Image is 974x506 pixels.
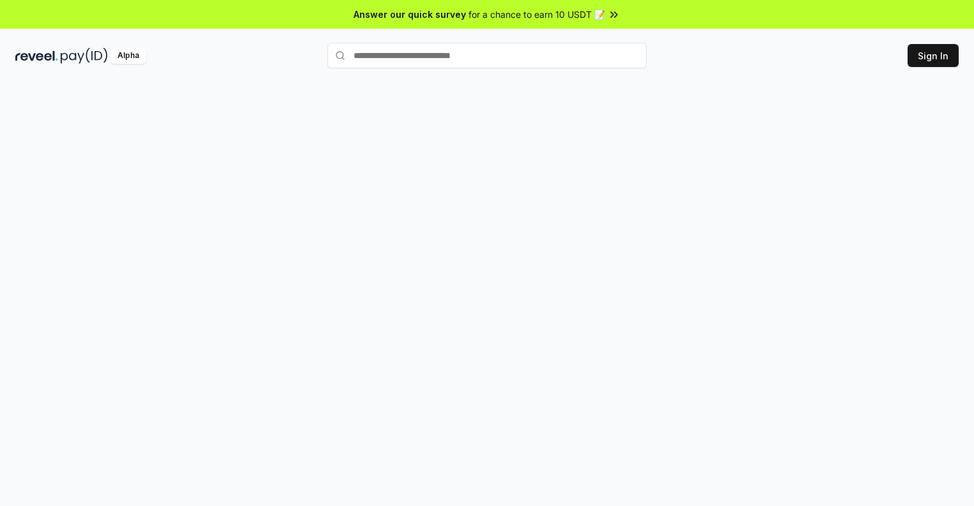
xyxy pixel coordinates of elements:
[354,8,466,21] span: Answer our quick survey
[15,48,58,64] img: reveel_dark
[110,48,146,64] div: Alpha
[908,44,959,67] button: Sign In
[468,8,605,21] span: for a chance to earn 10 USDT 📝
[61,48,108,64] img: pay_id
